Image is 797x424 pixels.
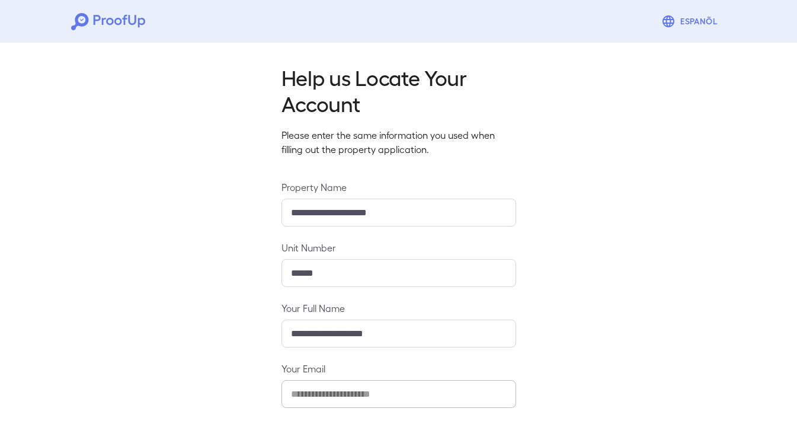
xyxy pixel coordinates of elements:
button: Espanõl [657,9,726,33]
label: Your Email [281,362,516,375]
label: Unit Number [281,241,516,254]
h2: Help us Locate Your Account [281,64,516,116]
label: Your Full Name [281,301,516,315]
p: Please enter the same information you used when filling out the property application. [281,128,516,157]
label: Property Name [281,180,516,194]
